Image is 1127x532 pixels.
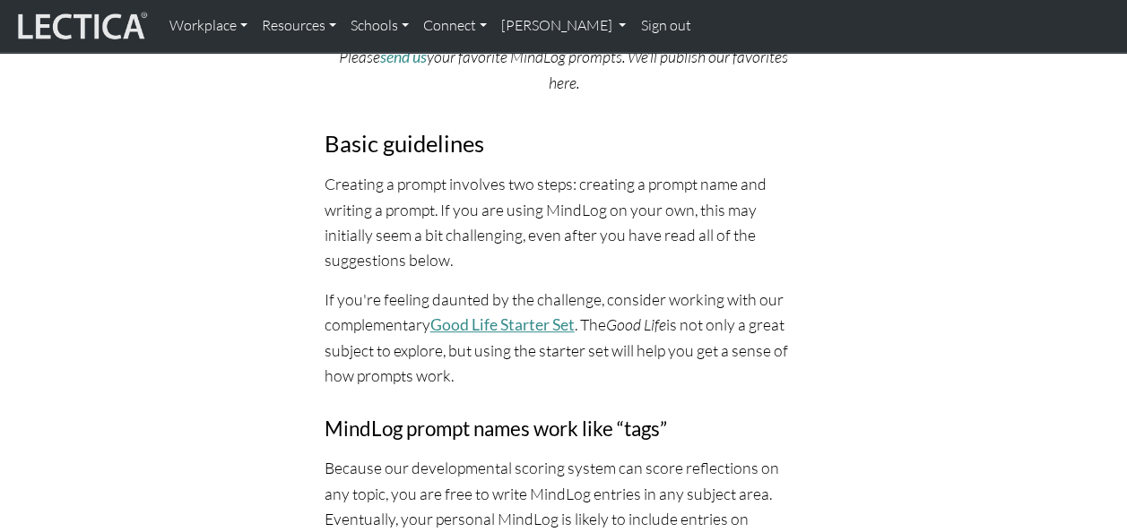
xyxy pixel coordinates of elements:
h4: MindLog prompt names work like “tags” [325,417,803,442]
i: Please [339,47,380,66]
a: Resources [255,7,343,45]
img: lecticalive [13,9,148,43]
a: send us [380,47,427,66]
h3: Basic guidelines [325,130,803,158]
a: Sign out [633,7,698,45]
i: Good Life [606,314,666,334]
p: If you're feeling daunted by the challenge, consider working with our complementary . The is not ... [325,287,803,389]
p: Creating a prompt involves two steps: creating a prompt name and writing a prompt. If you are usi... [325,171,803,272]
a: [PERSON_NAME] [494,7,633,45]
a: Good Life Starter Set [430,315,575,334]
a: Schools [343,7,416,45]
a: Connect [416,7,494,45]
a: Workplace [162,7,255,45]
